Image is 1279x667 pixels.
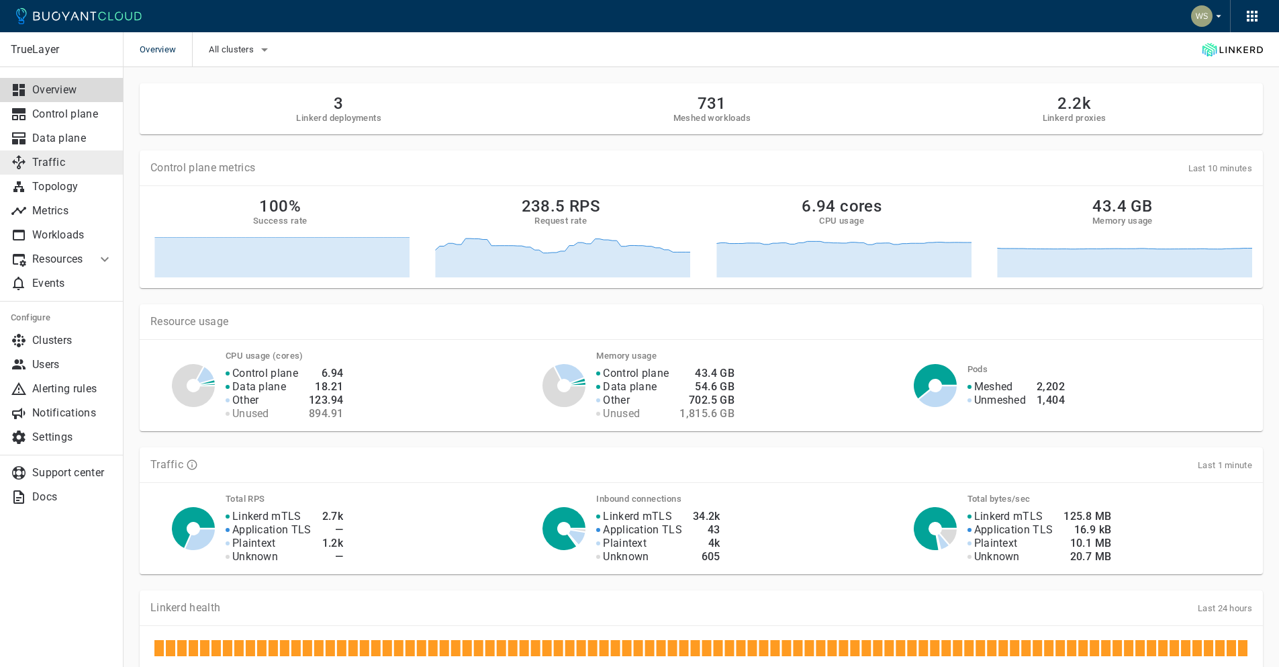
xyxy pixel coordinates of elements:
h4: 2,202 [1037,380,1065,394]
p: Control plane [603,367,669,380]
p: Unknown [974,550,1020,564]
span: Overview [140,32,192,67]
h4: 894.91 [309,407,343,420]
p: Docs [32,490,113,504]
h5: Linkerd proxies [1043,113,1106,124]
p: Settings [32,431,113,444]
p: Traffic [150,458,183,472]
p: Users [32,358,113,371]
h2: 2.2k [1043,94,1106,113]
h2: 100% [259,197,301,216]
h5: CPU usage [819,216,864,226]
h4: 54.6 GB [679,380,735,394]
p: Overview [32,83,113,97]
span: Last 24 hours [1198,603,1252,613]
h4: 605 [693,550,720,564]
h2: 3 [296,94,381,113]
p: Events [32,277,113,290]
h5: Configure [11,312,113,323]
h5: Memory usage [1092,216,1153,226]
p: Unused [232,407,269,420]
h4: 16.9 kB [1063,523,1111,537]
h5: Success rate [253,216,307,226]
a: 6.94 coresCPU usage [712,197,972,277]
h4: 43 [693,523,720,537]
img: Weichung Shaw [1191,5,1213,27]
a: 43.4 GBMemory usage [993,197,1252,277]
p: Unmeshed [974,394,1026,407]
p: TrueLayer [11,43,112,56]
p: Resource usage [150,315,1252,328]
p: Data plane [603,380,657,394]
h4: 20.7 MB [1063,550,1111,564]
p: Data plane [232,380,286,394]
p: Support center [32,466,113,480]
p: Linkerd mTLS [232,510,301,523]
p: Application TLS [974,523,1053,537]
h4: — [322,550,344,564]
svg: TLS data is compiled from traffic seen by Linkerd proxies. RPS and TCP bytes reflect both inbound... [186,459,198,471]
p: Notifications [32,406,113,420]
p: Linkerd mTLS [603,510,672,523]
p: Clusters [32,334,113,347]
p: Alerting rules [32,382,113,396]
h5: Linkerd deployments [296,113,381,124]
h4: 34.2k [693,510,720,523]
h5: Meshed workloads [673,113,751,124]
h4: 702.5 GB [679,394,735,407]
p: Unknown [603,550,649,564]
p: Resources [32,253,86,266]
p: Plaintext [974,537,1018,550]
span: All clusters [209,44,256,55]
h4: 123.94 [309,394,343,407]
h2: 238.5 RPS [522,197,601,216]
a: 100%Success rate [150,197,410,277]
p: Application TLS [603,523,682,537]
p: Unknown [232,550,278,564]
h2: 731 [673,94,751,113]
h4: — [322,523,344,537]
p: Other [232,394,259,407]
h4: 125.8 MB [1063,510,1111,523]
h4: 43.4 GB [679,367,735,380]
h2: 43.4 GB [1092,197,1152,216]
h4: 1,815.6 GB [679,407,735,420]
p: Meshed [974,380,1013,394]
h4: 6.94 [309,367,343,380]
h4: 18.21 [309,380,343,394]
p: Linkerd health [150,601,220,615]
p: Other [603,394,630,407]
p: Data plane [32,132,113,145]
p: Plaintext [603,537,647,550]
p: Unused [603,407,640,420]
p: Plaintext [232,537,276,550]
h5: Request rate [534,216,587,226]
h4: 1,404 [1037,394,1065,407]
p: Control plane metrics [150,161,255,175]
h4: 10.1 MB [1063,537,1111,550]
p: Metrics [32,204,113,218]
span: Last 10 minutes [1188,163,1253,173]
p: Control plane [232,367,298,380]
p: Traffic [32,156,113,169]
h4: 2.7k [322,510,344,523]
h4: 4k [693,537,720,550]
h4: 1.2k [322,537,344,550]
p: Control plane [32,107,113,121]
h2: 6.94 cores [802,197,882,216]
p: Topology [32,180,113,193]
p: Workloads [32,228,113,242]
p: Linkerd mTLS [974,510,1043,523]
span: Last 1 minute [1198,460,1252,470]
button: All clusters [209,40,273,60]
p: Application TLS [232,523,312,537]
a: 238.5 RPSRequest rate [431,197,690,277]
